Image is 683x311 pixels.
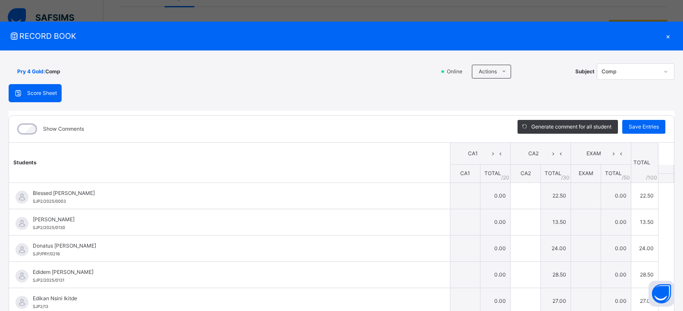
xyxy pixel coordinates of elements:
[33,189,430,197] span: Blessed [PERSON_NAME]
[16,191,28,204] img: default.svg
[661,30,674,42] div: ×
[631,182,658,209] td: 22.50
[579,170,593,176] span: EXAM
[646,174,657,182] span: /100
[45,68,60,75] span: Comp
[517,150,549,157] span: CA2
[480,261,511,288] td: 0.00
[649,281,674,307] button: Open asap
[27,89,57,97] span: Score Sheet
[33,225,65,230] span: SJP2/2025/0130
[541,182,571,209] td: 22.50
[33,278,64,283] span: SJP2/2025/0131
[541,209,571,235] td: 13.50
[631,235,658,261] td: 24.00
[480,235,511,261] td: 0.00
[457,150,489,157] span: CA1
[16,217,28,230] img: default.svg
[446,68,468,75] span: Online
[480,209,511,235] td: 0.00
[631,143,658,183] th: TOTAL
[17,68,45,75] span: Pry 4 Gold :
[545,170,561,176] span: TOTAL
[622,174,630,182] span: / 50
[605,170,622,176] span: TOTAL
[631,209,658,235] td: 13.50
[577,150,610,157] span: EXAM
[561,174,570,182] span: / 30
[479,68,497,75] span: Actions
[33,268,430,276] span: Edidem [PERSON_NAME]
[601,182,631,209] td: 0.00
[631,261,658,288] td: 28.50
[602,68,658,75] div: Comp
[33,304,48,309] span: SJP2/13
[16,243,28,256] img: default.svg
[33,199,66,204] span: SJP2/2025/0003
[16,296,28,309] img: default.svg
[33,251,60,256] span: SJP/PRY/0216
[629,123,659,131] span: Save Entries
[13,159,37,166] span: Students
[521,170,531,176] span: CA2
[16,270,28,283] img: default.svg
[501,174,509,182] span: / 20
[541,235,571,261] td: 24.00
[33,216,430,223] span: [PERSON_NAME]
[484,170,501,176] span: TOTAL
[601,209,631,235] td: 0.00
[601,261,631,288] td: 0.00
[541,261,571,288] td: 28.50
[9,30,661,42] span: RECORD BOOK
[480,182,511,209] td: 0.00
[33,295,430,302] span: Edikan Nsini Ikitde
[531,123,611,131] span: Generate comment for all student
[601,235,631,261] td: 0.00
[575,68,595,75] span: Subject
[43,125,84,133] label: Show Comments
[33,242,430,250] span: Donatus [PERSON_NAME]
[460,170,470,176] span: CA1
